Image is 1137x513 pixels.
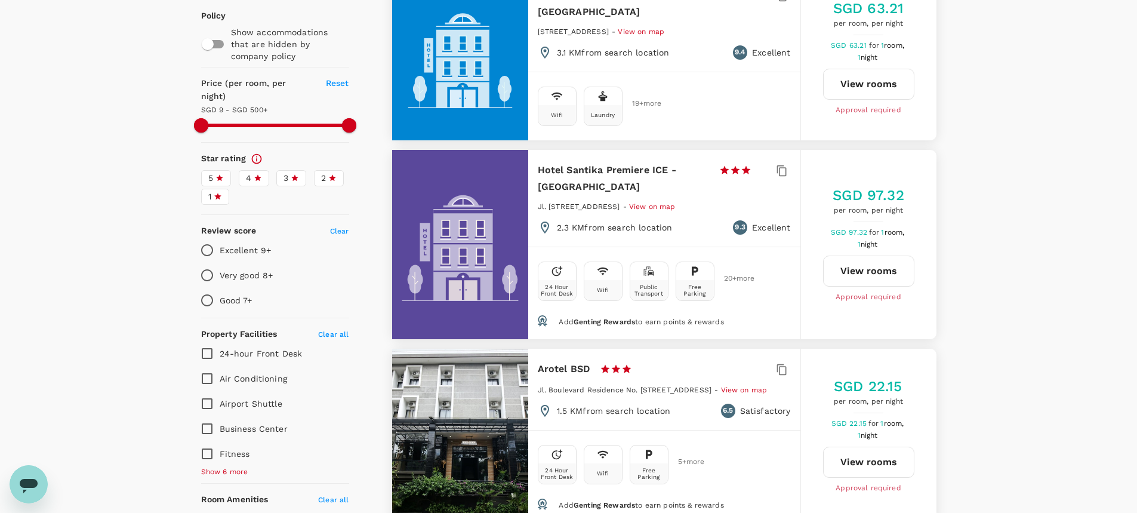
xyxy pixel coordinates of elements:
span: for [869,228,881,236]
div: Free Parking [679,284,711,297]
span: Reset [326,78,349,88]
span: Approval required [836,291,901,303]
span: 1 [881,228,906,236]
span: per room, per night [833,205,904,217]
p: 3.1 KM from search location [557,47,670,59]
p: Very good 8+ [220,269,273,281]
span: 24-hour Front Desk [220,349,303,358]
h6: Arotel BSD [538,361,591,377]
p: Good 7+ [220,294,252,306]
span: 6.5 [723,405,733,417]
div: Wifi [597,287,609,293]
span: 20 + more [724,275,742,282]
div: 24 Hour Front Desk [541,467,574,480]
h6: Property Facilities [201,328,278,341]
span: [STREET_ADDRESS] [538,27,609,36]
span: for [868,419,880,428]
p: 2.3 KM from search location [557,222,673,234]
span: Fitness [220,449,250,459]
span: Clear all [318,330,349,339]
span: SGD 9 - SGD 500+ [201,106,267,114]
span: 1 [858,431,880,440]
span: 1 [858,53,880,62]
span: night [861,431,878,440]
p: 1.5 KM from search location [557,405,671,417]
span: 1 [881,41,906,50]
span: Business Center [220,424,288,434]
p: Excellent 9+ [220,244,272,256]
span: 1 [208,191,211,203]
h6: Star rating [201,152,246,165]
span: 4 [246,172,251,185]
button: View rooms [823,447,914,478]
span: Approval required [836,483,901,494]
span: 5 + more [678,458,696,466]
h6: Room Amenities [201,493,269,506]
span: 1 [858,240,880,248]
span: Genting Rewards [574,318,635,326]
h6: Price (per room, per night) [201,77,312,103]
span: - [612,27,618,36]
p: Policy [201,10,209,21]
button: View rooms [823,69,914,100]
h6: Hotel Santika Premiere ICE - [GEOGRAPHIC_DATA] [538,162,710,195]
span: Airport Shuttle [220,399,282,408]
span: Air Conditioning [220,374,287,383]
span: Jl. Boulevard Residence No. [STREET_ADDRESS] [538,386,712,394]
span: - [623,202,629,211]
h5: SGD 22.15 [834,377,903,396]
span: Approval required [836,105,901,116]
div: 24 Hour Front Desk [541,284,574,297]
span: Add to earn points & rewards [559,501,723,509]
p: Satisfactory [740,405,791,417]
span: Genting Rewards [574,501,635,509]
div: Wifi [551,112,563,118]
span: 19 + more [632,100,650,107]
p: Excellent [752,47,790,59]
div: Free Parking [633,467,665,480]
span: Clear [330,227,349,235]
iframe: Schaltfläche zum Öffnen des Messaging-Fensters [10,465,48,503]
span: 1 [880,419,905,428]
span: SGD 22.15 [831,419,868,428]
span: 9.4 [735,47,745,59]
span: room, [884,41,904,50]
span: night [861,53,878,62]
span: - [714,386,720,394]
div: Wifi [597,470,609,477]
p: Show accommodations that are hidden by company policy [231,26,348,62]
button: View rooms [823,256,914,287]
span: View on map [618,27,664,36]
span: room, [884,419,904,428]
span: room, [885,228,905,236]
span: Show 6 more [201,466,248,478]
h5: SGD 97.32 [833,186,904,205]
span: 9.3 [735,222,745,234]
a: View on map [629,201,676,211]
span: per room, per night [833,18,904,30]
h6: Review score [201,225,257,238]
span: SGD 63.21 [831,41,868,50]
a: View on map [618,26,664,36]
div: Public Transport [633,284,665,297]
span: for [869,41,881,50]
div: Laundry [591,112,615,118]
p: Excellent [752,222,790,234]
span: 3 [284,172,288,185]
span: SGD 97.32 [831,228,869,236]
span: Jl. [STREET_ADDRESS] [538,202,620,211]
span: per room, per night [834,396,903,408]
span: Add to earn points & rewards [559,318,723,326]
span: View on map [629,202,676,211]
span: 2 [321,172,326,185]
a: View on map [721,385,768,394]
span: View on map [721,386,768,394]
span: night [861,240,878,248]
span: Clear all [318,496,349,504]
svg: Star ratings are awarded to properties to represent the quality of services, facilities, and amen... [251,153,263,165]
span: 5 [208,172,213,185]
